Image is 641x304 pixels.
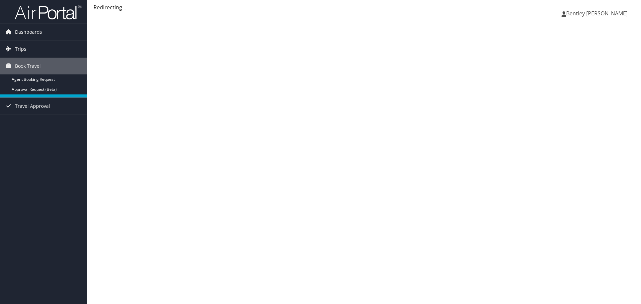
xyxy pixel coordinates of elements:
span: Travel Approval [15,98,50,114]
span: Dashboards [15,24,42,40]
span: Bentley [PERSON_NAME] [566,10,628,17]
img: airportal-logo.png [15,4,81,20]
div: Redirecting... [93,3,634,11]
span: Book Travel [15,58,41,74]
span: Trips [15,41,26,57]
a: Bentley [PERSON_NAME] [562,3,634,23]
